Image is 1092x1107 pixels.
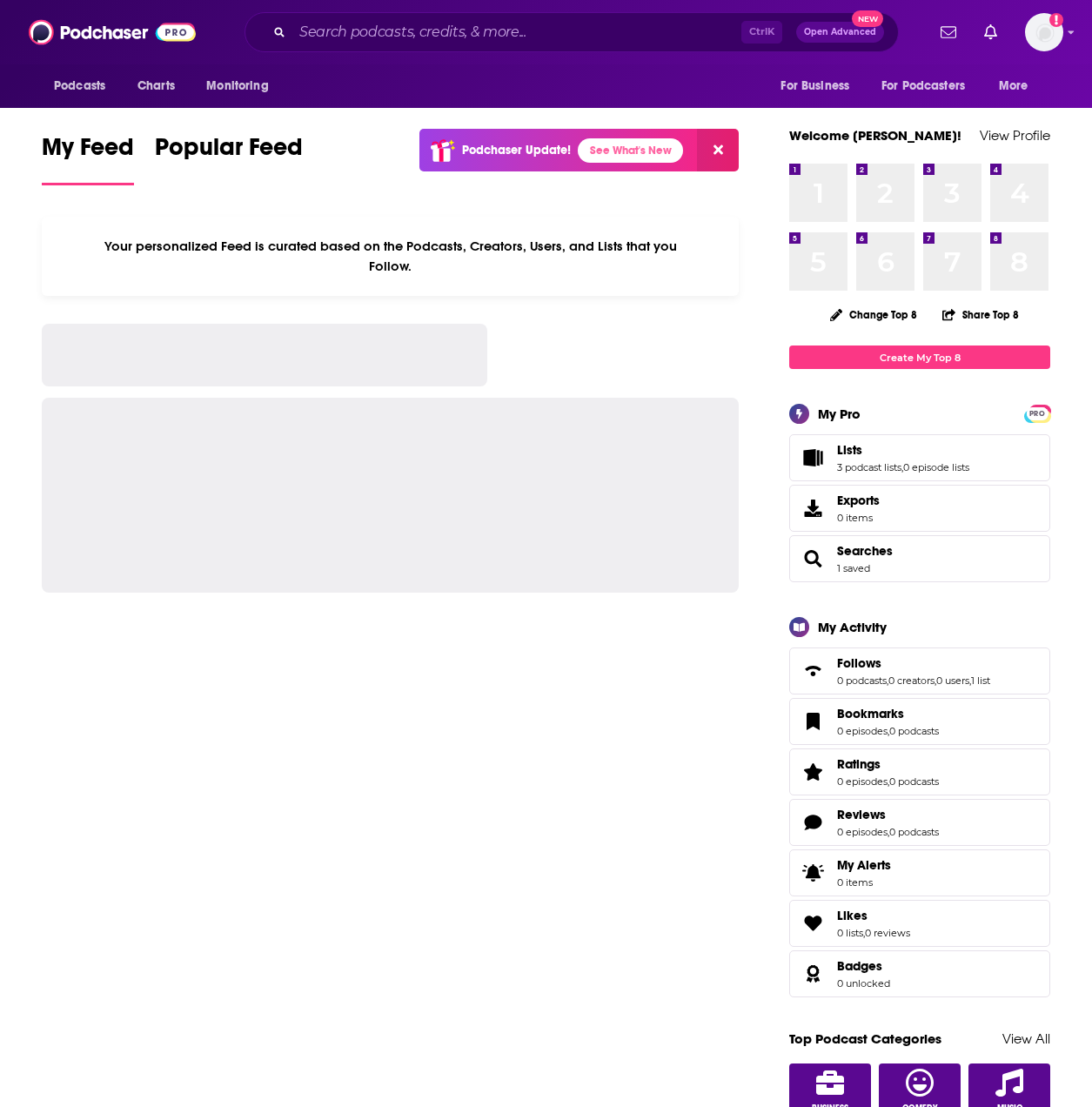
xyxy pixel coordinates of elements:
img: Podchaser - Follow, Share and Rate Podcasts [29,16,196,49]
a: Bookmarks [837,706,939,721]
a: Reviews [837,807,939,822]
a: Lists [837,442,969,458]
a: 0 podcasts [837,674,887,687]
span: PRO [1027,407,1048,420]
span: My Alerts [795,861,830,885]
a: 0 podcasts [889,775,939,788]
span: Monitoring [206,74,268,98]
span: , [888,775,889,788]
a: 0 users [936,674,969,687]
span: Likes [837,908,868,923]
button: open menu [42,70,128,103]
span: For Business [780,74,849,98]
a: 0 episodes [837,826,888,838]
span: Follows [789,647,1050,694]
a: 0 reviews [865,927,910,939]
a: Ratings [837,756,939,772]
span: Ratings [789,748,1050,795]
span: Likes [789,900,1050,947]
span: 0 items [837,512,880,524]
div: My Activity [818,619,887,635]
a: Likes [837,908,910,923]
a: 1 list [971,674,990,687]
span: New [852,10,883,27]
a: See What's New [578,138,683,163]
a: Bookmarks [795,709,830,734]
a: Charts [126,70,185,103]
span: Bookmarks [789,698,1050,745]
a: Exports [789,485,1050,532]
span: Follows [837,655,881,671]
span: Ctrl K [741,21,782,44]
span: Podcasts [54,74,105,98]
span: Exports [837,493,880,508]
span: Reviews [837,807,886,822]
button: Show profile menu [1025,13,1063,51]
a: Badges [837,958,890,974]
button: open menu [870,70,990,103]
div: My Pro [818,406,861,422]
a: 0 episodes [837,775,888,788]
span: Lists [837,442,862,458]
a: Likes [795,911,830,936]
span: More [999,74,1028,98]
p: Podchaser Update! [462,143,571,158]
a: Follows [795,659,830,683]
a: View Profile [980,127,1050,144]
span: 0 items [837,876,891,889]
span: Charts [137,74,175,98]
span: Badges [837,958,882,974]
a: 0 episodes [837,725,888,737]
button: open menu [194,70,291,103]
a: Badges [795,962,830,986]
span: , [901,461,903,473]
span: My Alerts [837,857,891,873]
a: Lists [795,446,830,470]
a: Searches [837,543,893,559]
img: User Profile [1025,13,1063,51]
a: 0 podcasts [889,725,939,737]
button: Share Top 8 [941,298,1020,332]
a: 0 creators [888,674,935,687]
a: Popular Feed [155,132,303,185]
a: My Alerts [789,849,1050,896]
div: Your personalized Feed is curated based on the Podcasts, Creators, Users, and Lists that you Follow. [42,217,739,296]
span: Ratings [837,756,881,772]
a: Reviews [795,810,830,835]
span: Bookmarks [837,706,904,721]
span: Open Advanced [804,28,876,37]
button: Open AdvancedNew [796,22,884,43]
button: Change Top 8 [820,304,928,325]
a: Follows [837,655,990,671]
a: 0 episode lists [903,461,969,473]
button: open menu [768,70,871,103]
span: , [935,674,936,687]
a: Top Podcast Categories [789,1030,941,1047]
a: My Feed [42,132,134,185]
a: 0 podcasts [889,826,939,838]
span: For Podcasters [881,74,965,98]
span: My Feed [42,132,134,172]
input: Search podcasts, credits, & more... [292,18,741,46]
span: , [888,725,889,737]
a: 0 unlocked [837,977,890,990]
span: , [888,826,889,838]
a: Ratings [795,760,830,784]
a: Show notifications dropdown [934,17,963,47]
span: , [969,674,971,687]
a: 0 lists [837,927,863,939]
span: Lists [789,434,1050,481]
span: , [863,927,865,939]
a: Searches [795,547,830,571]
span: Searches [789,535,1050,582]
button: open menu [987,70,1050,103]
span: Reviews [789,799,1050,846]
a: Welcome [PERSON_NAME]! [789,127,961,144]
svg: Add a profile image [1049,13,1063,27]
a: Create My Top 8 [789,346,1050,369]
a: 3 podcast lists [837,461,901,473]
